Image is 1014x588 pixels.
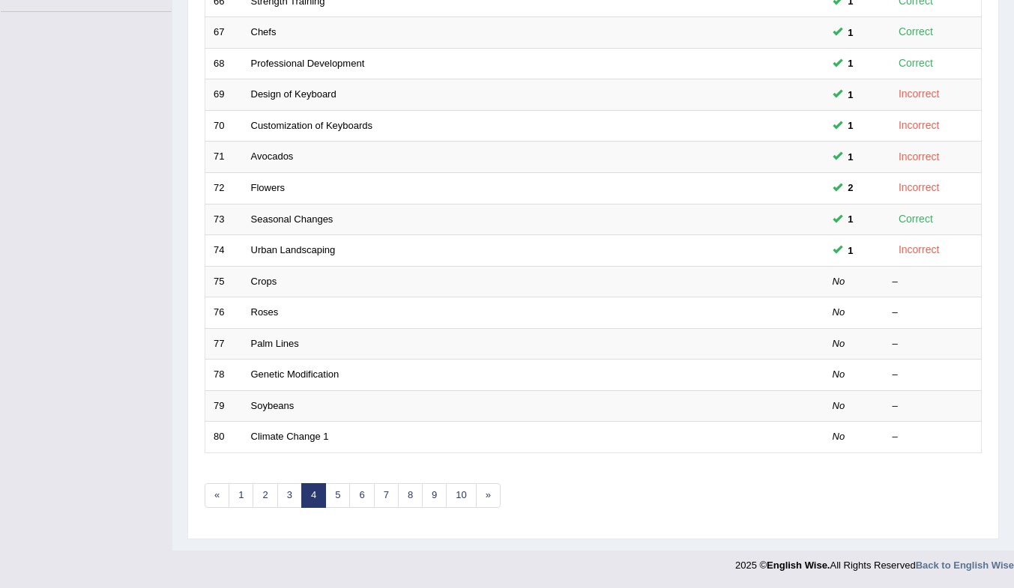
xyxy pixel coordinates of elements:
em: No [833,276,845,287]
td: 77 [205,328,243,360]
em: No [833,431,845,442]
a: Avocados [251,151,294,162]
a: 4 [301,483,326,508]
a: Customization of Keyboards [251,120,373,131]
a: 9 [422,483,447,508]
a: 10 [446,483,476,508]
a: Professional Development [251,58,365,69]
a: Roses [251,306,279,318]
div: 2025 © All Rights Reserved [735,551,1014,572]
a: 1 [229,483,253,508]
a: 8 [398,483,423,508]
a: Palm Lines [251,338,299,349]
td: 70 [205,110,243,142]
td: 79 [205,390,243,422]
div: Correct [893,210,940,228]
div: Correct [893,55,940,72]
a: Seasonal Changes [251,213,334,225]
em: No [833,338,845,349]
span: You can still take this question [842,180,860,196]
span: You can still take this question [842,118,860,133]
td: 72 [205,172,243,204]
div: Incorrect [893,117,946,134]
span: You can still take this question [842,149,860,165]
td: 69 [205,79,243,111]
div: Incorrect [893,148,946,166]
div: – [893,306,974,320]
span: You can still take this question [842,87,860,103]
div: Incorrect [893,85,946,103]
td: 78 [205,360,243,391]
span: You can still take this question [842,25,860,40]
em: No [833,306,845,318]
a: Genetic Modification [251,369,339,380]
div: Correct [893,23,940,40]
td: 74 [205,235,243,267]
em: No [833,369,845,380]
a: « [205,483,229,508]
a: Design of Keyboard [251,88,337,100]
td: 68 [205,48,243,79]
div: – [893,275,974,289]
span: You can still take this question [842,55,860,71]
a: 5 [325,483,350,508]
div: – [893,399,974,413]
div: – [893,368,974,382]
a: 6 [349,483,374,508]
td: 71 [205,142,243,173]
a: 7 [374,483,399,508]
a: Crops [251,276,277,287]
div: Incorrect [893,241,946,258]
div: Incorrect [893,179,946,196]
a: Urban Landscaping [251,244,336,255]
td: 80 [205,422,243,453]
div: – [893,430,974,444]
a: Soybeans [251,400,295,411]
td: 73 [205,204,243,235]
td: 75 [205,266,243,297]
span: You can still take this question [842,211,860,227]
a: Chefs [251,26,277,37]
a: 3 [277,483,302,508]
td: 67 [205,17,243,49]
td: 76 [205,297,243,329]
em: No [833,400,845,411]
a: 2 [253,483,277,508]
span: You can still take this question [842,243,860,258]
div: – [893,337,974,351]
a: Climate Change 1 [251,431,329,442]
a: Flowers [251,182,286,193]
a: » [476,483,501,508]
a: Back to English Wise [916,560,1014,571]
strong: English Wise. [767,560,830,571]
